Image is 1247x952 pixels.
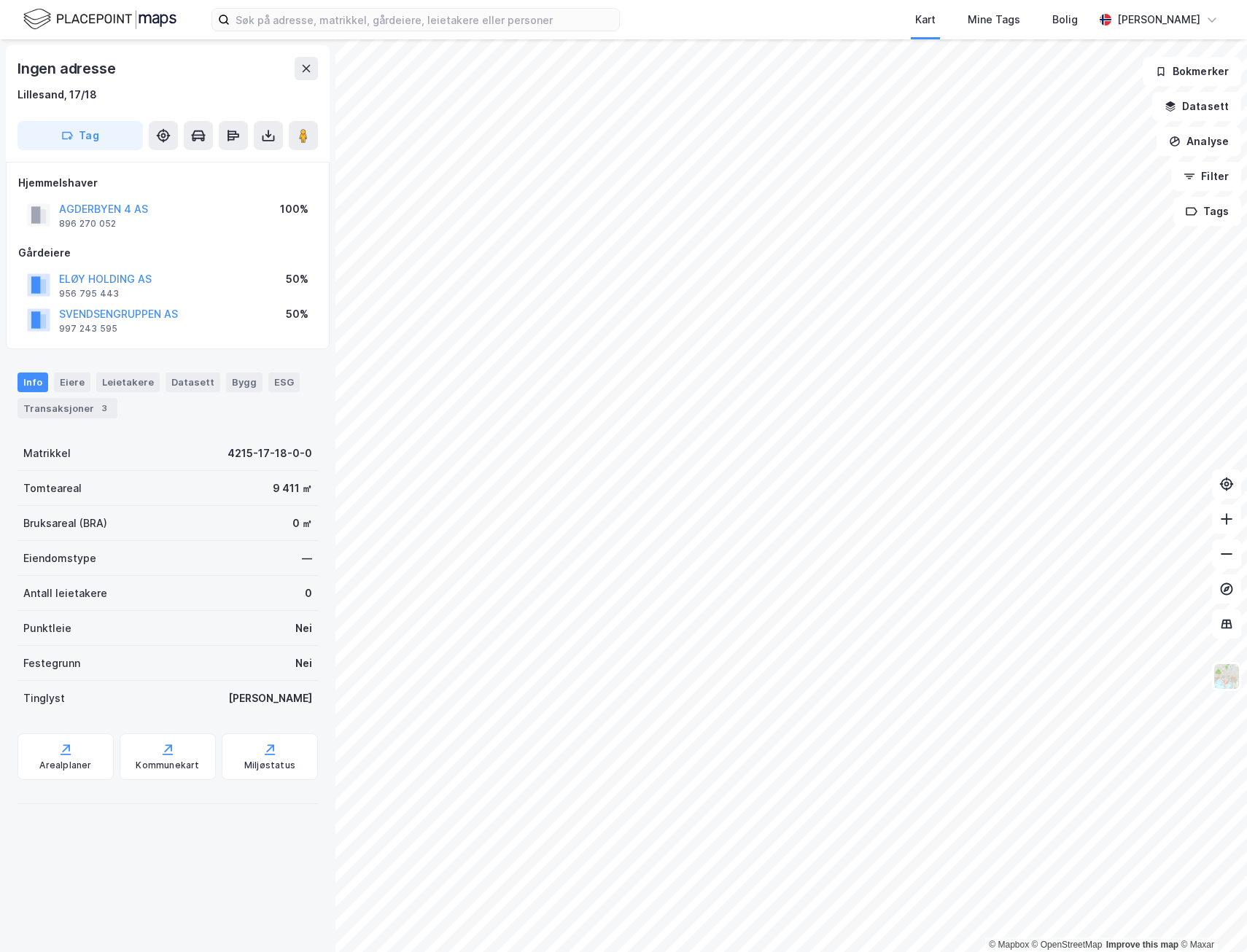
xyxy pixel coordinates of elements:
[915,11,936,28] div: Kart
[23,445,71,462] div: Matrikkel
[268,372,300,391] div: ESG
[1173,197,1241,226] button: Tags
[295,655,312,672] div: Nei
[18,174,317,192] div: Hjemmelshaver
[18,86,97,104] div: Lillesand, 17/18
[97,401,112,415] div: 3
[23,585,107,602] div: Antall leietakere
[295,620,312,637] div: Nei
[23,620,71,637] div: Punktleie
[286,305,308,323] div: 50%
[968,11,1020,28] div: Mine Tags
[18,372,48,391] div: Info
[23,655,80,672] div: Festegrunn
[1117,11,1200,28] div: [PERSON_NAME]
[23,690,65,707] div: Tinglyst
[1157,127,1241,156] button: Analyse
[1152,92,1241,121] button: Datasett
[1174,882,1247,952] iframe: Chat Widget
[23,550,96,567] div: Eiendomstype
[59,218,116,230] div: 896 270 052
[1106,940,1178,950] a: Improve this map
[244,760,295,771] div: Miljøstatus
[1143,57,1241,86] button: Bokmerker
[39,760,91,771] div: Arealplaner
[273,480,312,497] div: 9 411 ㎡
[1171,162,1241,191] button: Filter
[23,7,176,32] img: logo.f888ab2527a4732fd821a326f86c7f29.svg
[286,270,308,288] div: 50%
[23,480,82,497] div: Tomteareal
[23,515,107,532] div: Bruksareal (BRA)
[989,940,1029,950] a: Mapbox
[228,690,312,707] div: [PERSON_NAME]
[18,244,317,262] div: Gårdeiere
[280,200,308,218] div: 100%
[1052,11,1078,28] div: Bolig
[54,372,90,391] div: Eiere
[292,515,312,532] div: 0 ㎡
[1032,940,1103,950] a: OpenStreetMap
[226,372,263,391] div: Bygg
[59,323,117,335] div: 997 243 595
[228,445,312,462] div: 4215-17-18-0-0
[136,760,199,771] div: Kommunekart
[96,372,160,391] div: Leietakere
[302,550,312,567] div: —
[18,57,118,80] div: Ingen adresse
[59,288,119,300] div: 956 795 443
[18,121,143,150] button: Tag
[305,585,312,602] div: 0
[166,372,220,391] div: Datasett
[230,9,619,31] input: Søk på adresse, matrikkel, gårdeiere, leietakere eller personer
[1213,663,1240,690] img: Z
[18,398,117,418] div: Transaksjoner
